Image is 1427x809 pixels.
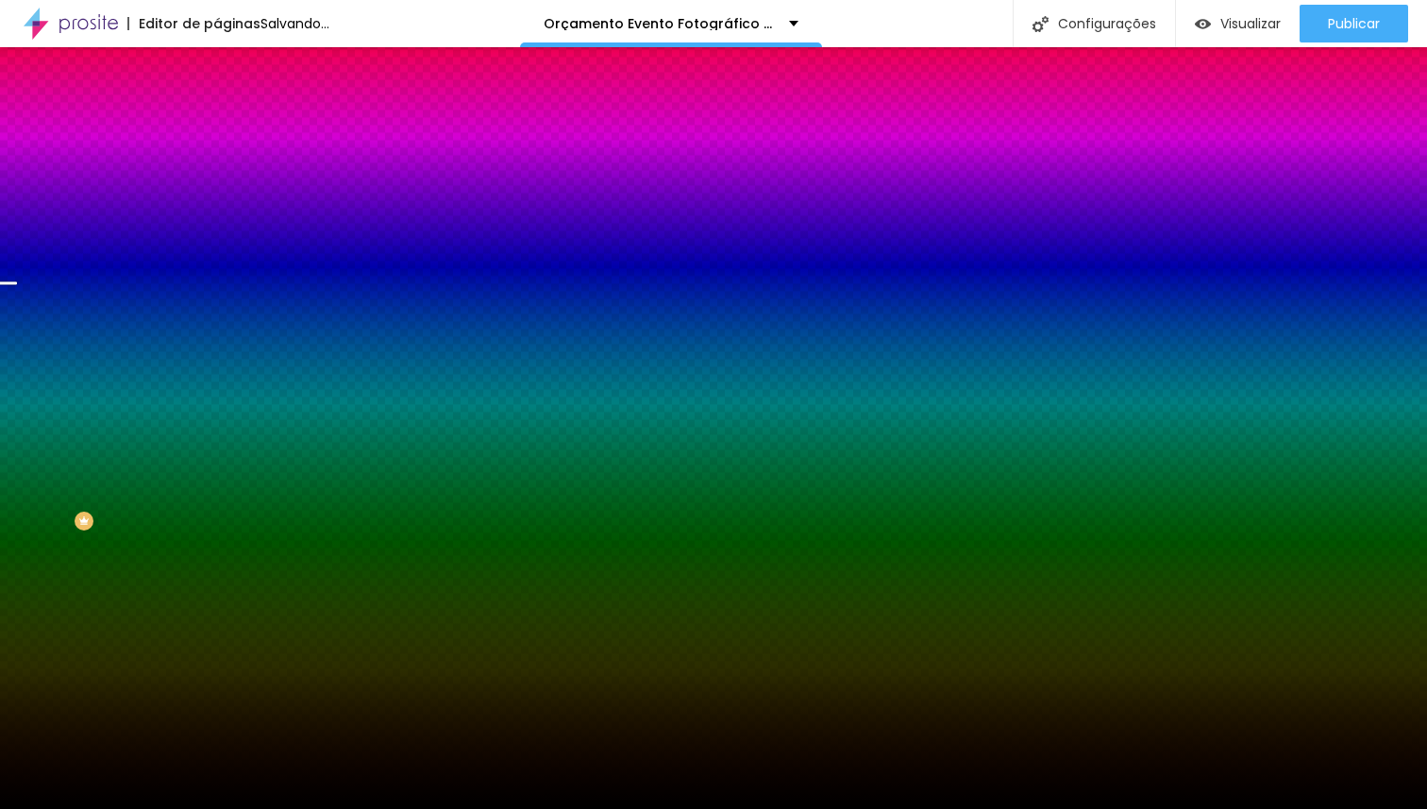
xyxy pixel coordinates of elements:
[1328,16,1380,31] span: Publicar
[1195,16,1211,32] img: view-1.svg
[1220,16,1281,31] span: Visualizar
[260,17,329,30] div: Salvando...
[127,17,260,30] div: Editor de páginas
[1176,5,1300,42] button: Visualizar
[1032,16,1049,32] img: Icone
[544,17,775,30] p: Orçamento Evento Fotográfico {Casamento}
[1300,5,1408,42] button: Publicar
